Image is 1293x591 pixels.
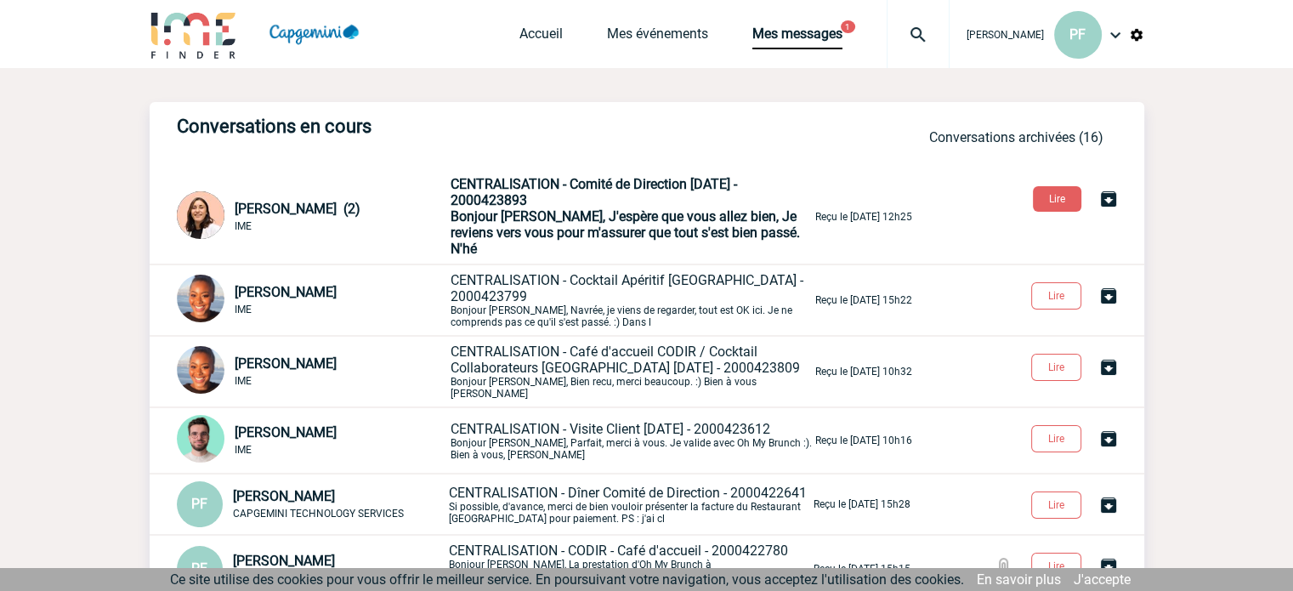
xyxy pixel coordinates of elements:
[451,421,770,437] span: CENTRALISATION - Visite Client [DATE] - 2000423612
[607,26,708,49] a: Mes événements
[841,20,855,33] button: 1
[177,415,224,463] img: 121547-2.png
[235,424,337,440] span: [PERSON_NAME]
[1018,496,1098,512] a: Lire
[449,485,807,501] span: CENTRALISATION - Dîner Comité de Direction - 2000422641
[1031,354,1081,381] button: Lire
[235,201,360,217] span: [PERSON_NAME] (2)
[1019,190,1098,206] a: Lire
[815,435,912,446] p: Reçu le [DATE] 10h16
[449,485,810,525] p: Si possible, d'avance, merci de bien vouloir présenter la facture du Restaurant [GEOGRAPHIC_DATA]...
[815,366,912,378] p: Reçu le [DATE] 10h32
[1018,429,1098,446] a: Lire
[1018,358,1098,374] a: Lire
[235,375,252,387] span: IME
[177,191,447,242] div: Conversation privée : Client - Agence
[451,344,800,376] span: CENTRALISATION - Café d'accueil CODIR / Cocktail Collaborateurs [GEOGRAPHIC_DATA] [DATE] - 200042...
[170,571,964,588] span: Ce site utilise des cookies pour vous offrir le meilleur service. En poursuivant votre navigation...
[235,304,252,315] span: IME
[233,508,404,520] span: CAPGEMINI TECHNOLOGY SERVICES
[191,560,207,577] span: PF
[177,346,224,394] img: 123865-0.jpg
[177,291,912,307] a: [PERSON_NAME] IME CENTRALISATION - Cocktail Apéritif [GEOGRAPHIC_DATA] - 2000423799Bonjour [PERSO...
[451,208,800,257] span: Bonjour [PERSON_NAME], J'espère que vous allez bien, Je reviens vers vous pour m'assurer que tout...
[451,344,812,400] p: Bonjour [PERSON_NAME], Bien recu, merci beaucoup. :) Bien à vous [PERSON_NAME]
[177,346,447,397] div: Conversation privée : Client - Agence
[177,275,224,322] img: 123865-0.jpg
[1031,282,1081,310] button: Lire
[235,444,252,456] span: IME
[233,553,335,569] span: [PERSON_NAME]
[752,26,842,49] a: Mes messages
[191,496,207,512] span: PF
[451,272,812,328] p: Bonjour [PERSON_NAME], Navrée, je viens de regarder, tout est OK ici. Je ne comprends pas ce qu'i...
[1098,357,1119,378] img: Archiver la conversation
[967,29,1044,41] span: [PERSON_NAME]
[1031,553,1081,580] button: Lire
[177,431,912,447] a: [PERSON_NAME] IME CENTRALISATION - Visite Client [DATE] - 2000423612Bonjour [PERSON_NAME], Parfai...
[929,129,1103,145] a: Conversations archivées (16)
[519,26,563,49] a: Accueil
[1074,571,1131,588] a: J'accepte
[1098,429,1119,449] img: Archiver la conversation
[1098,495,1119,515] img: Archiver la conversation
[235,220,252,232] span: IME
[1098,189,1119,209] img: Archiver la conversation
[1098,286,1119,306] img: Archiver la conversation
[177,275,447,326] div: Conversation privée : Client - Agence
[177,116,687,137] h3: Conversations en cours
[451,176,737,208] span: CENTRALISATION - Comité de Direction [DATE] - 2000423893
[177,560,910,576] a: PF [PERSON_NAME] CAPGEMINI TECHNOLOGY SERVICES CENTRALISATION - CODIR - Café d'accueil - 20004227...
[815,211,912,223] p: Reçu le [DATE] 12h25
[177,481,445,527] div: Conversation privée : Client - Agence
[1069,26,1086,43] span: PF
[177,191,224,239] img: 129834-0.png
[177,207,912,224] a: [PERSON_NAME] (2) IME CENTRALISATION - Comité de Direction [DATE] - 2000423893Bonjour [PERSON_NAM...
[814,563,910,575] p: Reçu le [DATE] 15h15
[815,294,912,306] p: Reçu le [DATE] 15h22
[1018,287,1098,303] a: Lire
[177,415,447,466] div: Conversation privée : Client - Agence
[233,488,335,504] span: [PERSON_NAME]
[451,272,803,304] span: CENTRALISATION - Cocktail Apéritif [GEOGRAPHIC_DATA] - 2000423799
[449,543,788,559] span: CENTRALISATION - CODIR - Café d'accueil - 2000422780
[1098,556,1119,577] img: Archiver la conversation
[150,10,238,59] img: IME-Finder
[977,571,1061,588] a: En savoir plus
[177,362,912,378] a: [PERSON_NAME] IME CENTRALISATION - Café d'accueil CODIR / Cocktail Collaborateurs [GEOGRAPHIC_DAT...
[451,421,812,461] p: Bonjour [PERSON_NAME], Parfait, merci à vous. Je valide avec Oh My Brunch :). Bien à vous, [PERSO...
[235,284,337,300] span: [PERSON_NAME]
[814,498,910,510] p: Reçu le [DATE] 15h28
[1018,557,1098,573] a: Lire
[1031,492,1081,519] button: Lire
[177,495,910,511] a: PF [PERSON_NAME] CAPGEMINI TECHNOLOGY SERVICES CENTRALISATION - Dîner Comité de Direction - 20004...
[1033,186,1081,212] button: Lire
[1031,425,1081,452] button: Lire
[235,355,337,372] span: [PERSON_NAME]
